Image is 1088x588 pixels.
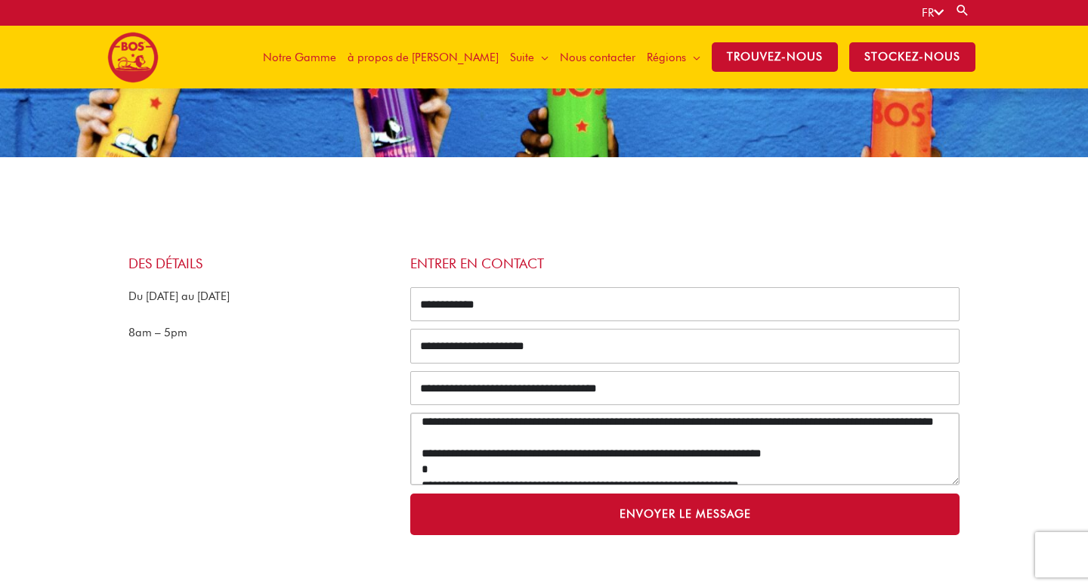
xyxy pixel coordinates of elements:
[246,26,981,88] nav: Site Navigation
[410,494,960,535] button: Envoyer le message
[128,255,395,272] h4: des détails
[258,26,342,88] a: Notre Gamme
[555,26,641,88] a: Nous contacter
[706,26,844,88] a: TROUVEZ-NOUS
[560,35,635,80] span: Nous contacter
[647,35,686,80] span: Régions
[712,42,838,72] span: TROUVEZ-NOUS
[844,26,981,88] a: stockez-nous
[922,6,944,20] a: FR
[263,35,336,80] span: Notre Gamme
[641,26,706,88] a: Régions
[510,35,534,80] span: Suite
[107,32,159,83] img: BOS logo finals-200px
[505,26,555,88] a: Suite
[955,3,970,17] a: Search button
[128,326,187,339] span: 8am – 5pm
[128,289,230,303] span: Du [DATE] au [DATE]
[410,255,960,272] h4: entrer en contact
[410,287,960,543] form: ContactUs
[342,26,505,88] a: à propos de [PERSON_NAME]
[620,509,751,520] span: Envoyer le message
[348,35,499,80] span: à propos de [PERSON_NAME]
[849,42,975,72] span: stockez-nous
